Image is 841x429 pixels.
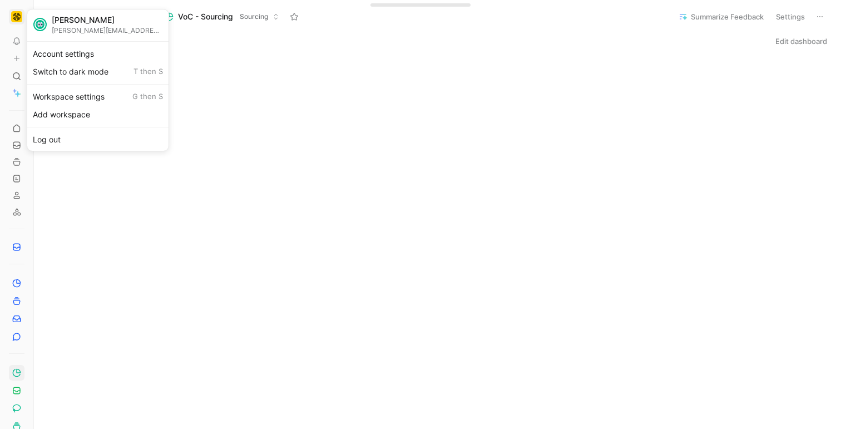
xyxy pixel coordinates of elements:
[52,15,163,25] div: [PERSON_NAME]
[29,88,166,106] div: Workspace settings
[52,26,163,34] div: [PERSON_NAME][EMAIL_ADDRESS][DOMAIN_NAME]
[29,106,166,124] div: Add workspace
[29,63,166,81] div: Switch to dark mode
[27,9,169,151] div: Welcome to the Jungle
[29,45,166,63] div: Account settings
[133,67,163,77] span: T then S
[132,92,163,102] span: G then S
[34,19,46,30] img: avatar
[29,131,166,149] div: Log out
